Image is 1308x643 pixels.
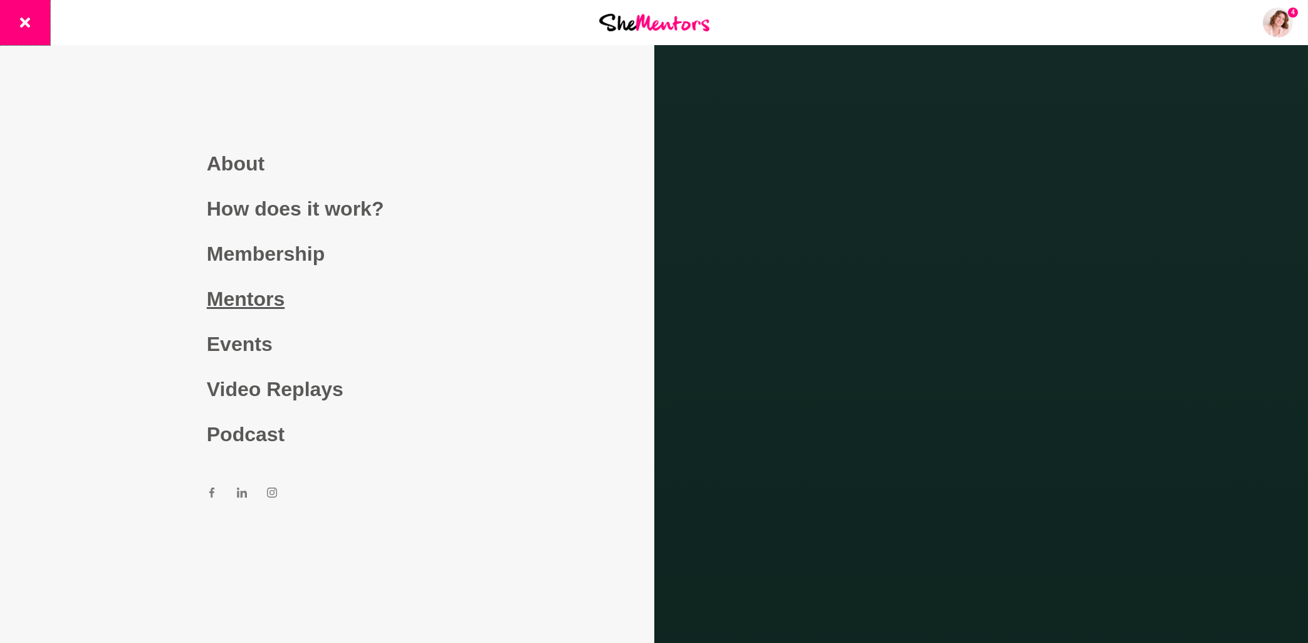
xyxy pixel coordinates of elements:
a: LinkedIn [237,487,247,502]
span: 4 [1288,8,1298,18]
a: Podcast [207,412,447,457]
a: Mentors [207,276,447,321]
a: Amanda Greenman4 [1263,8,1293,38]
a: Membership [207,231,447,276]
a: About [207,141,447,186]
a: Instagram [267,487,277,502]
a: Video Replays [207,367,447,412]
a: Facebook [207,487,217,502]
img: She Mentors Logo [599,14,709,31]
img: Amanda Greenman [1263,8,1293,38]
a: How does it work? [207,186,447,231]
a: Events [207,321,447,367]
